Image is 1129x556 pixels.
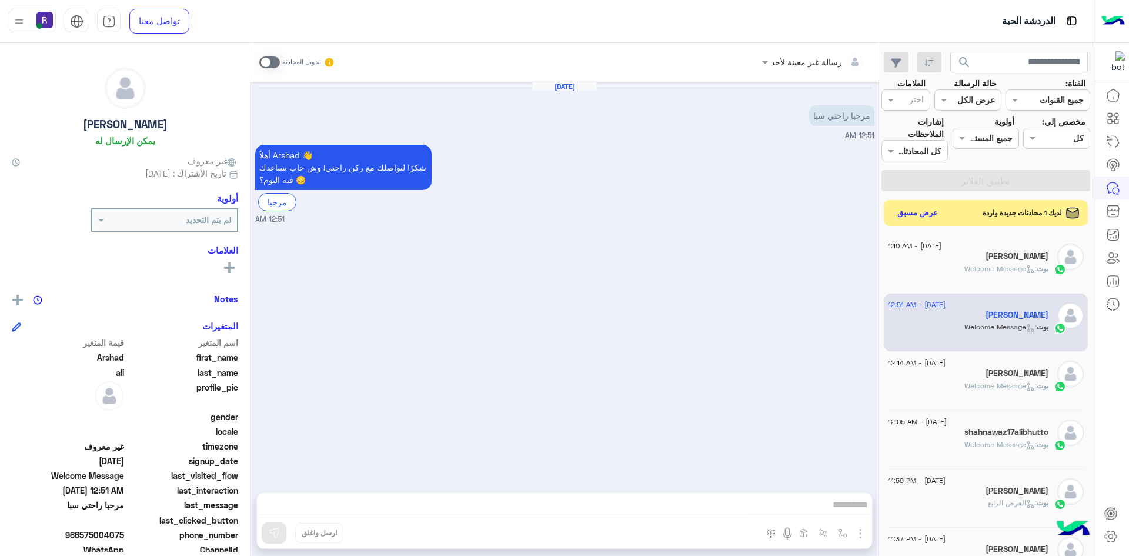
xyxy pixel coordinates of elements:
img: WhatsApp [1054,322,1066,334]
span: gender [126,411,239,423]
img: 322853014244696 [1104,51,1125,72]
h5: Mahmoud [986,251,1048,261]
img: defaultAdmin.png [105,68,145,108]
h5: Ahmed Salah Eid [986,486,1048,496]
label: أولوية [994,115,1014,128]
span: phone_number [126,529,239,541]
h5: [PERSON_NAME] [83,118,168,131]
span: [DATE] - 12:14 AM [888,358,946,368]
span: first_name [126,351,239,364]
p: الدردشة الحية [1002,14,1055,29]
span: Arshad [12,351,124,364]
span: ChannelId [126,544,239,556]
span: 12:51 AM [845,131,874,140]
p: 11/8/2025, 12:51 AM [809,105,874,126]
a: تواصل معنا [129,9,189,34]
button: عرض مسبق [893,205,943,222]
img: add [12,295,23,305]
span: بوت [1037,264,1048,273]
span: [DATE] - 11:59 PM [888,475,946,486]
img: notes [33,295,42,305]
h6: أولوية [217,193,238,204]
small: تحويل المحادثة [282,58,321,67]
img: profile [12,14,26,29]
span: بوت [1037,498,1048,507]
span: غير معروف [12,440,124,452]
span: : Welcome Message [964,264,1037,273]
label: العلامات [897,77,926,89]
h6: المتغيرات [202,321,238,331]
span: Welcome Message [12,470,124,482]
span: [DATE] - 1:10 AM [888,241,941,251]
h6: [DATE] [532,82,597,91]
span: 2025-08-10T21:51:20.314Z [12,455,124,467]
span: : Welcome Message [964,322,1037,331]
span: : Welcome Message [964,440,1037,449]
span: timezone [126,440,239,452]
span: : العرض الرابع [988,498,1037,507]
label: مخصص إلى: [1042,115,1085,128]
img: defaultAdmin.png [1057,361,1084,387]
div: مرحبا [258,193,296,211]
span: 12:51 AM [255,214,285,225]
span: لديك 1 محادثات جديدة واردة [983,208,1062,218]
h6: Notes [214,294,238,304]
span: بوت [1037,322,1048,331]
img: defaultAdmin.png [1057,420,1084,446]
div: اختر [909,93,926,108]
span: ali [12,367,124,379]
label: إشارات الملاحظات [881,115,944,141]
span: [DATE] - 12:05 AM [888,417,947,427]
span: 2025-08-10T21:51:20.31Z [12,484,124,497]
img: defaultAdmin.png [1057,244,1084,270]
h6: يمكن الإرسال له [95,135,155,146]
button: search [950,52,979,77]
span: locale [126,425,239,438]
h6: العلامات [12,245,238,255]
button: تطبيق الفلاتر [881,170,1090,191]
span: [DATE] - 12:51 AM [888,299,946,310]
p: 11/8/2025, 12:51 AM [255,145,432,190]
img: WhatsApp [1054,264,1066,275]
span: 966575004075 [12,529,124,541]
span: last_name [126,367,239,379]
span: بوت [1037,440,1048,449]
label: حالة الرسالة [954,77,997,89]
img: WhatsApp [1054,381,1066,392]
img: userImage [36,12,53,28]
span: last_interaction [126,484,239,497]
span: [DATE] - 11:37 PM [888,534,946,544]
span: null [12,411,124,423]
span: مرحبا راحتي سبا [12,499,124,511]
h5: Abdelfattah [986,544,1048,554]
img: defaultAdmin.png [95,381,124,411]
span: تاريخ الأشتراك : [DATE] [145,167,226,179]
a: tab [97,9,121,34]
span: search [957,55,971,69]
span: بوت [1037,381,1048,390]
span: signup_date [126,455,239,467]
span: 2 [12,544,124,556]
img: tab [70,15,83,28]
img: Logo [1101,9,1125,34]
span: null [12,425,124,438]
label: القناة: [1065,77,1085,89]
img: WhatsApp [1054,440,1066,451]
span: null [12,514,124,527]
span: last_message [126,499,239,511]
img: tab [1064,14,1079,28]
span: : Welcome Message [964,381,1037,390]
button: ارسل واغلق [295,523,343,543]
span: profile_pic [126,381,239,408]
img: hulul-logo.png [1053,509,1094,550]
h5: M Nouman [986,368,1048,378]
span: اسم المتغير [126,337,239,349]
span: غير معروف [188,155,238,167]
h5: Arshad ali [986,310,1048,320]
h5: shahnawaz17alibhutto [964,427,1048,437]
img: defaultAdmin.png [1057,478,1084,505]
span: last_clicked_button [126,514,239,527]
span: last_visited_flow [126,470,239,482]
img: defaultAdmin.png [1057,302,1084,329]
img: tab [102,15,116,28]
